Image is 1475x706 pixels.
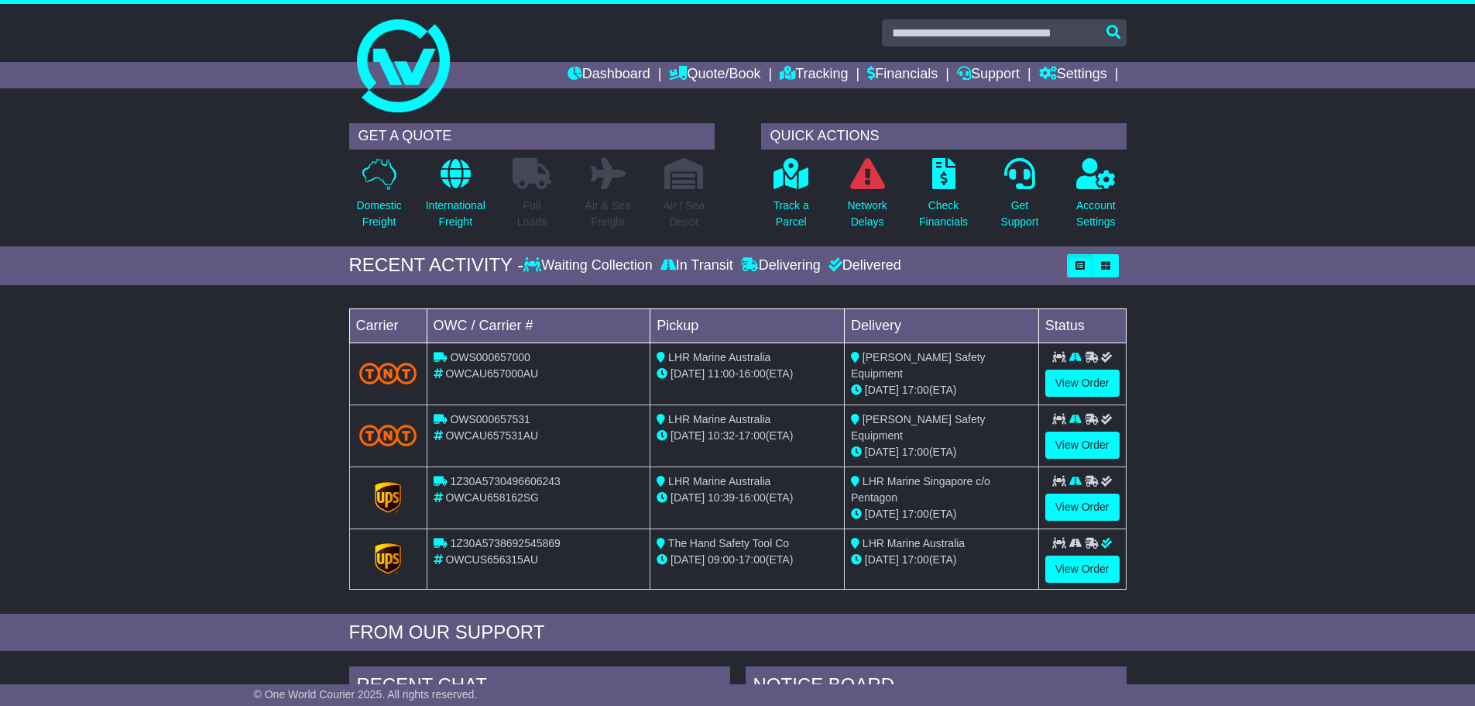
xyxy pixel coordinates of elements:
[1045,432,1120,459] a: View Order
[867,62,938,88] a: Financials
[851,552,1032,568] div: (ETA)
[739,553,766,566] span: 17:00
[568,62,650,88] a: Dashboard
[708,429,735,442] span: 10:32
[450,475,560,487] span: 1Z30A5730496606243
[774,198,809,230] p: Track a Parcel
[254,688,478,701] span: © One World Courier 2025. All rights reserved.
[349,308,427,343] td: Carrier
[739,367,766,380] span: 16:00
[825,257,901,274] div: Delivered
[1039,62,1107,88] a: Settings
[585,198,631,230] p: Air & Sea Freight
[902,553,929,566] span: 17:00
[739,429,766,442] span: 17:00
[773,157,810,239] a: Track aParcel
[671,553,705,566] span: [DATE]
[865,446,899,458] span: [DATE]
[450,537,560,549] span: 1Z30A5738692545869
[450,413,530,425] span: OWS000657531
[1045,556,1120,583] a: View Order
[1038,308,1126,343] td: Status
[668,413,770,425] span: LHR Marine Australia
[657,366,838,382] div: - (ETA)
[671,491,705,504] span: [DATE]
[902,508,929,520] span: 17:00
[445,367,538,380] span: OWCAU657000AU
[957,62,1020,88] a: Support
[671,367,705,380] span: [DATE]
[851,351,986,380] span: [PERSON_NAME] Safety Equipment
[359,363,417,384] img: TNT_Domestic.png
[1045,370,1120,397] a: View Order
[1075,157,1117,239] a: AccountSettings
[523,257,656,274] div: Waiting Collection
[851,506,1032,522] div: (ETA)
[668,475,770,487] span: LHR Marine Australia
[349,622,1127,644] div: FROM OUR SUPPORT
[650,308,845,343] td: Pickup
[375,482,401,513] img: GetCarrierServiceLogo
[846,157,887,239] a: NetworkDelays
[445,491,539,504] span: OWCAU658162SG
[355,157,402,239] a: DomesticFreight
[657,428,838,444] div: - (ETA)
[739,491,766,504] span: 16:00
[657,257,737,274] div: In Transit
[1045,494,1120,521] a: View Order
[761,123,1127,150] div: QUICK ACTIONS
[349,123,715,150] div: GET A QUOTE
[664,198,705,230] p: Air / Sea Depot
[657,490,838,506] div: - (ETA)
[356,198,401,230] p: Domestic Freight
[359,425,417,446] img: TNT_Domestic.png
[668,537,789,549] span: The Hand Safety Tool Co
[668,351,770,363] span: LHR Marine Australia
[844,308,1038,343] td: Delivery
[851,475,990,504] span: LHR Marine Singapore c/o Pentagon
[851,382,1032,398] div: (ETA)
[445,429,538,442] span: OWCAU657531AU
[918,157,969,239] a: CheckFinancials
[780,62,848,88] a: Tracking
[919,198,968,230] p: Check Financials
[450,351,530,363] span: OWS000657000
[669,62,760,88] a: Quote/Book
[1000,157,1039,239] a: GetSupport
[865,384,899,396] span: [DATE]
[427,308,650,343] td: OWC / Carrier #
[657,552,838,568] div: - (ETA)
[513,198,551,230] p: Full Loads
[375,543,401,574] img: GetCarrierServiceLogo
[865,553,899,566] span: [DATE]
[847,198,887,230] p: Network Delays
[851,413,986,442] span: [PERSON_NAME] Safety Equipment
[902,384,929,396] span: 17:00
[708,367,735,380] span: 11:00
[349,254,524,277] div: RECENT ACTIVITY -
[737,257,825,274] div: Delivering
[426,198,485,230] p: International Freight
[902,446,929,458] span: 17:00
[1000,198,1038,230] p: Get Support
[851,444,1032,460] div: (ETA)
[708,491,735,504] span: 10:39
[445,553,538,566] span: OWCUS656315AU
[865,508,899,520] span: [DATE]
[671,429,705,442] span: [DATE]
[708,553,735,566] span: 09:00
[1076,198,1116,230] p: Account Settings
[425,157,486,239] a: InternationalFreight
[863,537,965,549] span: LHR Marine Australia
